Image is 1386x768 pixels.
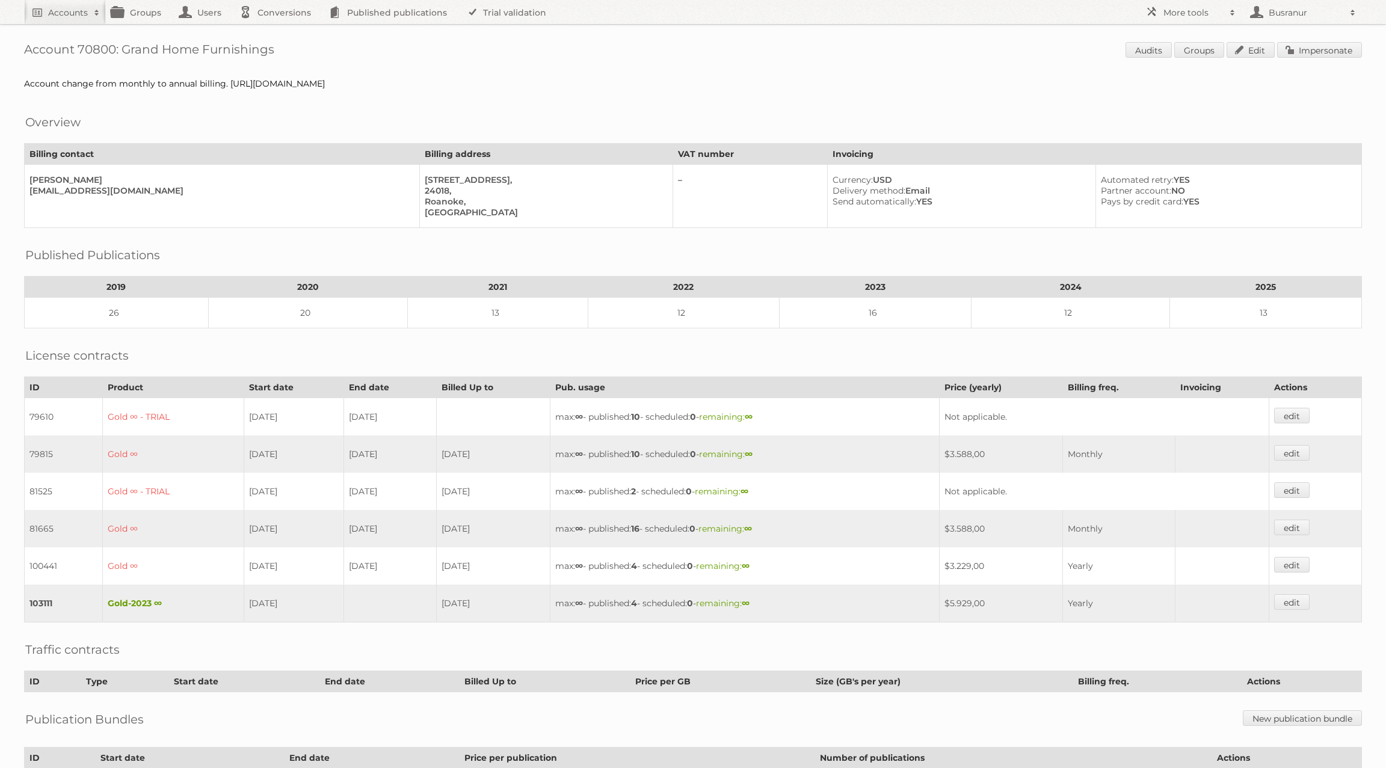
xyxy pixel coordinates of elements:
[940,510,1063,547] td: $3.588,00
[780,277,971,298] th: 2023
[437,510,550,547] td: [DATE]
[1101,196,1183,207] span: Pays by credit card:
[631,561,637,571] strong: 4
[686,486,692,497] strong: 0
[437,473,550,510] td: [DATE]
[673,165,827,228] td: –
[103,510,244,547] td: Gold ∞
[575,561,583,571] strong: ∞
[696,561,750,571] span: remaining:
[940,377,1063,398] th: Price (yearly)
[103,435,244,473] td: Gold ∞
[168,671,319,692] th: Start date
[690,411,696,422] strong: 0
[940,435,1063,473] td: $3.588,00
[695,486,748,497] span: remaining:
[631,598,637,609] strong: 4
[575,486,583,497] strong: ∞
[1274,520,1310,535] a: edit
[811,671,1073,692] th: Size (GB's per year)
[48,7,88,19] h2: Accounts
[1101,185,1171,196] span: Partner account:
[631,411,640,422] strong: 10
[103,585,244,622] td: Gold-2023 ∞
[244,398,344,436] td: [DATE]
[1269,377,1362,398] th: Actions
[833,174,873,185] span: Currency:
[81,671,168,692] th: Type
[690,449,696,459] strong: 0
[1063,585,1175,622] td: Yearly
[25,346,129,364] h2: License contracts
[631,486,636,497] strong: 2
[344,435,437,473] td: [DATE]
[437,435,550,473] td: [DATE]
[1163,7,1224,19] h2: More tools
[244,547,344,585] td: [DATE]
[25,671,81,692] th: ID
[25,398,103,436] td: 79610
[25,641,120,659] h2: Traffic contracts
[673,144,827,165] th: VAT number
[103,547,244,585] td: Gold ∞
[1170,277,1362,298] th: 2025
[1101,196,1352,207] div: YES
[550,585,940,622] td: max: - published: - scheduled: -
[1126,42,1172,58] a: Audits
[827,144,1361,165] th: Invoicing
[588,277,779,298] th: 2022
[971,298,1170,328] td: 12
[1101,174,1352,185] div: YES
[741,486,748,497] strong: ∞
[1170,298,1362,328] td: 13
[24,78,1362,89] div: Account change from monthly to annual billing. [URL][DOMAIN_NAME]
[833,185,1086,196] div: Email
[319,671,459,692] th: End date
[1274,482,1310,498] a: edit
[971,277,1170,298] th: 2024
[25,710,144,728] h2: Publication Bundles
[575,598,583,609] strong: ∞
[1227,42,1275,58] a: Edit
[780,298,971,328] td: 16
[630,671,811,692] th: Price per GB
[689,523,695,534] strong: 0
[550,510,940,547] td: max: - published: - scheduled: -
[425,174,663,185] div: [STREET_ADDRESS],
[25,435,103,473] td: 79815
[437,547,550,585] td: [DATE]
[208,298,407,328] td: 20
[550,547,940,585] td: max: - published: - scheduled: -
[344,510,437,547] td: [DATE]
[1174,42,1224,58] a: Groups
[940,547,1063,585] td: $3.229,00
[550,377,940,398] th: Pub. usage
[29,185,410,196] div: [EMAIL_ADDRESS][DOMAIN_NAME]
[699,411,753,422] span: remaining:
[745,449,753,459] strong: ∞
[687,561,693,571] strong: 0
[1243,710,1362,726] a: New publication bundle
[244,510,344,547] td: [DATE]
[742,561,750,571] strong: ∞
[25,246,160,264] h2: Published Publications
[25,144,420,165] th: Billing contact
[1274,408,1310,423] a: edit
[550,435,940,473] td: max: - published: - scheduled: -
[745,411,753,422] strong: ∞
[425,185,663,196] div: 24018,
[25,113,81,131] h2: Overview
[550,473,940,510] td: max: - published: - scheduled: -
[103,473,244,510] td: Gold ∞ - TRIAL
[833,174,1086,185] div: USD
[940,473,1269,510] td: Not applicable.
[550,398,940,436] td: max: - published: - scheduled: -
[208,277,407,298] th: 2020
[833,196,1086,207] div: YES
[1175,377,1269,398] th: Invoicing
[698,523,752,534] span: remaining:
[1242,671,1362,692] th: Actions
[833,196,916,207] span: Send automatically:
[1063,547,1175,585] td: Yearly
[25,510,103,547] td: 81665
